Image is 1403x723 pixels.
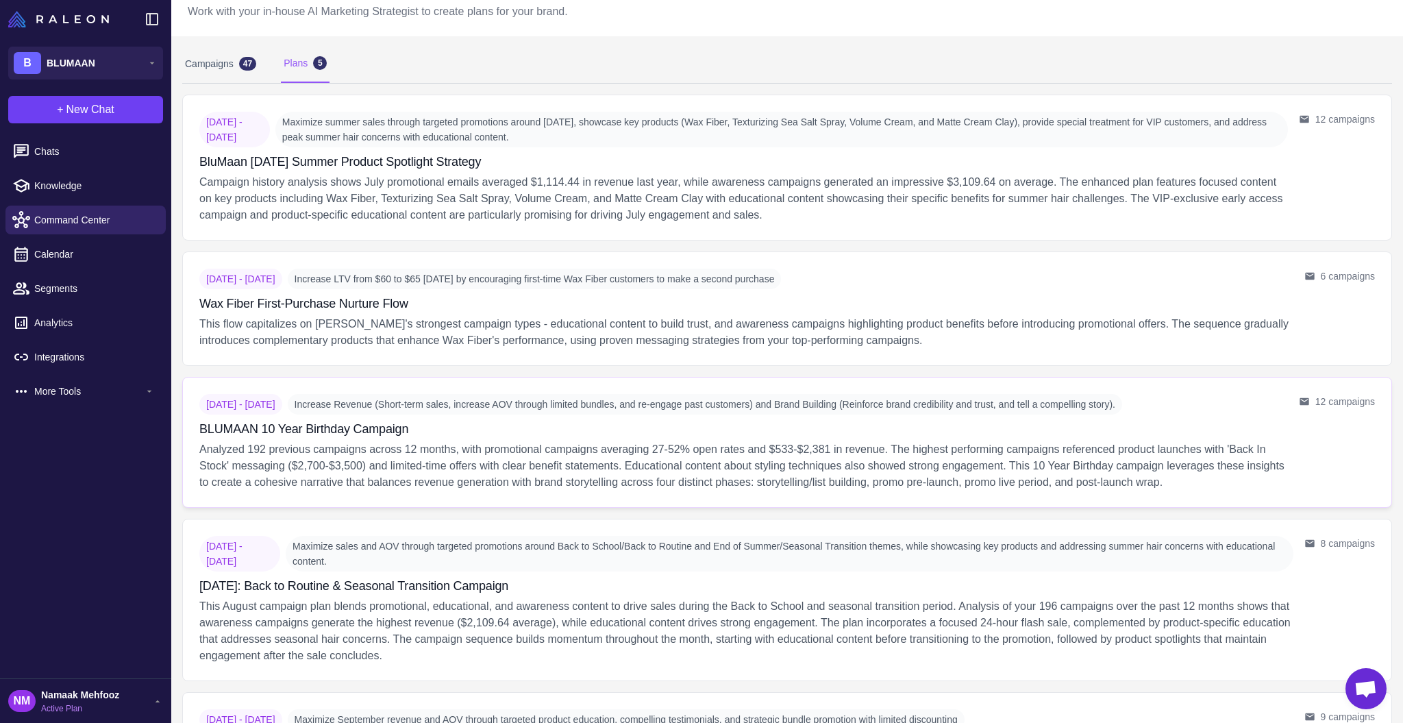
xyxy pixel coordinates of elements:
[34,350,155,365] span: Integrations
[1345,668,1387,709] a: Open chat
[286,536,1293,572] span: Maximize sales and AOV through targeted promotions around Back to School/Back to Routine and End ...
[34,178,155,193] span: Knowledge
[14,52,41,74] div: B
[199,112,270,147] span: [DATE] - [DATE]
[199,316,1293,349] p: This flow capitalizes on [PERSON_NAME]'s strongest campaign types - educational content to build ...
[199,394,282,415] span: [DATE] - [DATE]
[275,112,1288,147] span: Maximize summer sales through targeted promotions around [DATE], showcase key products (Wax Fiber...
[1315,394,1375,409] span: 12 campaigns
[8,47,163,79] button: BBLUMAAN
[182,45,259,83] div: Campaigns
[199,295,408,313] h3: Wax Fiber First-Purchase Nurture Flow
[239,57,256,71] div: 47
[41,702,119,715] span: Active Plan
[188,3,568,20] p: Work with your in-house AI Marketing Strategist to create plans for your brand.
[34,315,155,330] span: Analytics
[199,420,408,439] h3: BLUMAAN 10 Year Birthday Campaign
[1315,112,1375,127] span: 12 campaigns
[199,269,282,289] span: [DATE] - [DATE]
[8,690,36,712] div: NM
[34,144,155,159] span: Chats
[5,137,166,166] a: Chats
[34,212,155,228] span: Command Center
[199,174,1288,223] p: Campaign history analysis shows July promotional emails averaged $1,114.44 in revenue last year, ...
[199,577,508,596] h3: [DATE]: Back to Routine & Seasonal Transition Campaign
[57,101,63,118] span: +
[34,384,144,399] span: More Tools
[5,240,166,269] a: Calendar
[199,598,1293,664] p: This August campaign plan blends promotional, educational, and awareness content to drive sales d...
[199,441,1288,491] p: Analyzed 192 previous campaigns across 12 months, with promotional campaigns averaging 27-52% ope...
[1321,536,1375,551] span: 8 campaigns
[66,101,114,118] span: New Chat
[34,247,155,262] span: Calendar
[288,394,1122,415] span: Increase Revenue (Short-term sales, increase AOV through limited bundles, and re-engage past cust...
[1321,269,1375,284] span: 6 campaigns
[5,308,166,337] a: Analytics
[8,11,109,27] img: Raleon Logo
[41,687,119,702] span: Namaak Mehfooz
[34,281,155,296] span: Segments
[199,153,481,171] h3: BluMaan [DATE] Summer Product Spotlight Strategy
[5,171,166,200] a: Knowledge
[5,343,166,371] a: Integrations
[281,45,330,83] div: Plans
[199,536,280,572] span: [DATE] - [DATE]
[8,96,163,123] button: +New Chat
[313,56,327,70] div: 5
[5,274,166,303] a: Segments
[47,56,95,71] span: BLUMAAN
[5,206,166,234] a: Command Center
[288,269,782,289] span: Increase LTV from $60 to $65 [DATE] by encouraging first-time Wax Fiber customers to make a secon...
